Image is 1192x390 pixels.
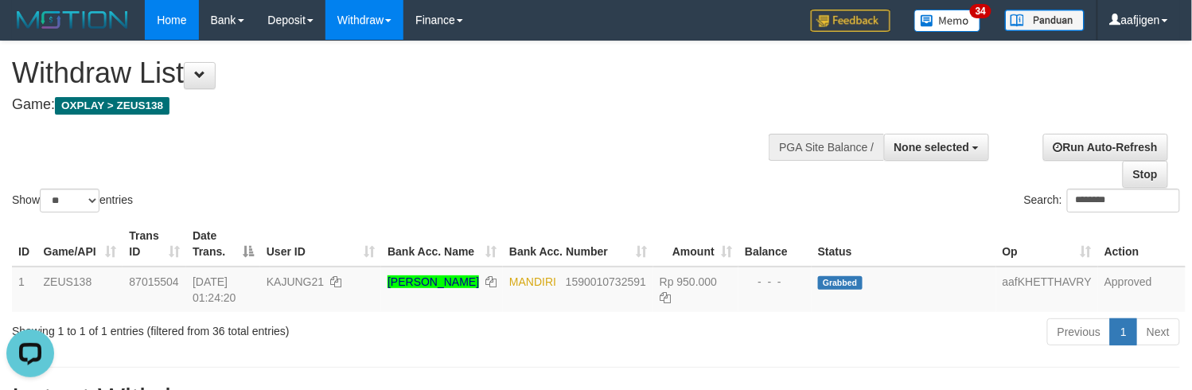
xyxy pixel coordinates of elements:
[267,275,324,288] span: KAJUNG21
[1005,10,1085,31] img: panduan.png
[193,275,236,304] span: [DATE] 01:24:20
[12,8,133,32] img: MOTION_logo.png
[1067,189,1180,213] input: Search:
[996,221,1098,267] th: Op: activate to sort column ascending
[914,10,981,32] img: Button%20Memo.svg
[388,275,479,288] a: [PERSON_NAME]
[1043,134,1168,161] a: Run Auto-Refresh
[37,221,123,267] th: Game/API: activate to sort column ascending
[12,317,485,339] div: Showing 1 to 1 of 1 entries (filtered from 36 total entries)
[1047,318,1111,345] a: Previous
[818,276,863,290] span: Grabbed
[811,10,890,32] img: Feedback.jpg
[812,221,996,267] th: Status
[6,6,54,54] button: Open LiveChat chat widget
[12,221,37,267] th: ID
[186,221,260,267] th: Date Trans.: activate to sort column descending
[1098,267,1186,312] td: Approved
[12,267,37,312] td: 1
[1098,221,1186,267] th: Action
[123,221,186,267] th: Trans ID: activate to sort column ascending
[996,267,1098,312] td: aafKHETTHAVRY
[884,134,990,161] button: None selected
[40,189,99,213] select: Showentries
[1024,189,1180,213] label: Search:
[894,141,970,154] span: None selected
[738,221,812,267] th: Balance
[653,221,738,267] th: Amount: activate to sort column ascending
[260,221,381,267] th: User ID: activate to sort column ascending
[12,57,779,89] h1: Withdraw List
[1136,318,1180,345] a: Next
[37,267,123,312] td: ZEUS138
[970,4,991,18] span: 34
[55,97,169,115] span: OXPLAY > ZEUS138
[1123,161,1168,188] a: Stop
[12,97,779,113] h4: Game:
[769,134,883,161] div: PGA Site Balance /
[566,275,646,288] span: Copy 1590010732591 to clipboard
[1110,318,1137,345] a: 1
[129,275,178,288] span: 87015504
[12,189,133,213] label: Show entries
[381,221,503,267] th: Bank Acc. Name: activate to sort column ascending
[660,275,717,288] span: Rp 950.000
[509,275,556,288] span: MANDIRI
[503,221,653,267] th: Bank Acc. Number: activate to sort column ascending
[745,274,805,290] div: - - -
